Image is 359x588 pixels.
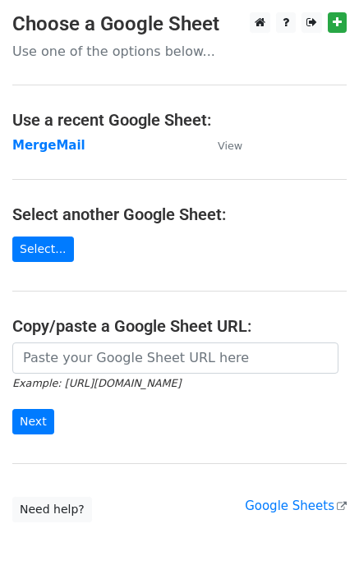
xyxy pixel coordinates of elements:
h3: Choose a Google Sheet [12,12,347,36]
p: Use one of the options below... [12,43,347,60]
a: Need help? [12,497,92,522]
h4: Use a recent Google Sheet: [12,110,347,130]
a: Google Sheets [245,498,347,513]
small: View [218,140,242,152]
a: View [201,138,242,153]
h4: Select another Google Sheet: [12,204,347,224]
input: Next [12,409,54,434]
input: Paste your Google Sheet URL here [12,342,338,374]
h4: Copy/paste a Google Sheet URL: [12,316,347,336]
a: MergeMail [12,138,85,153]
small: Example: [URL][DOMAIN_NAME] [12,377,181,389]
a: Select... [12,237,74,262]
